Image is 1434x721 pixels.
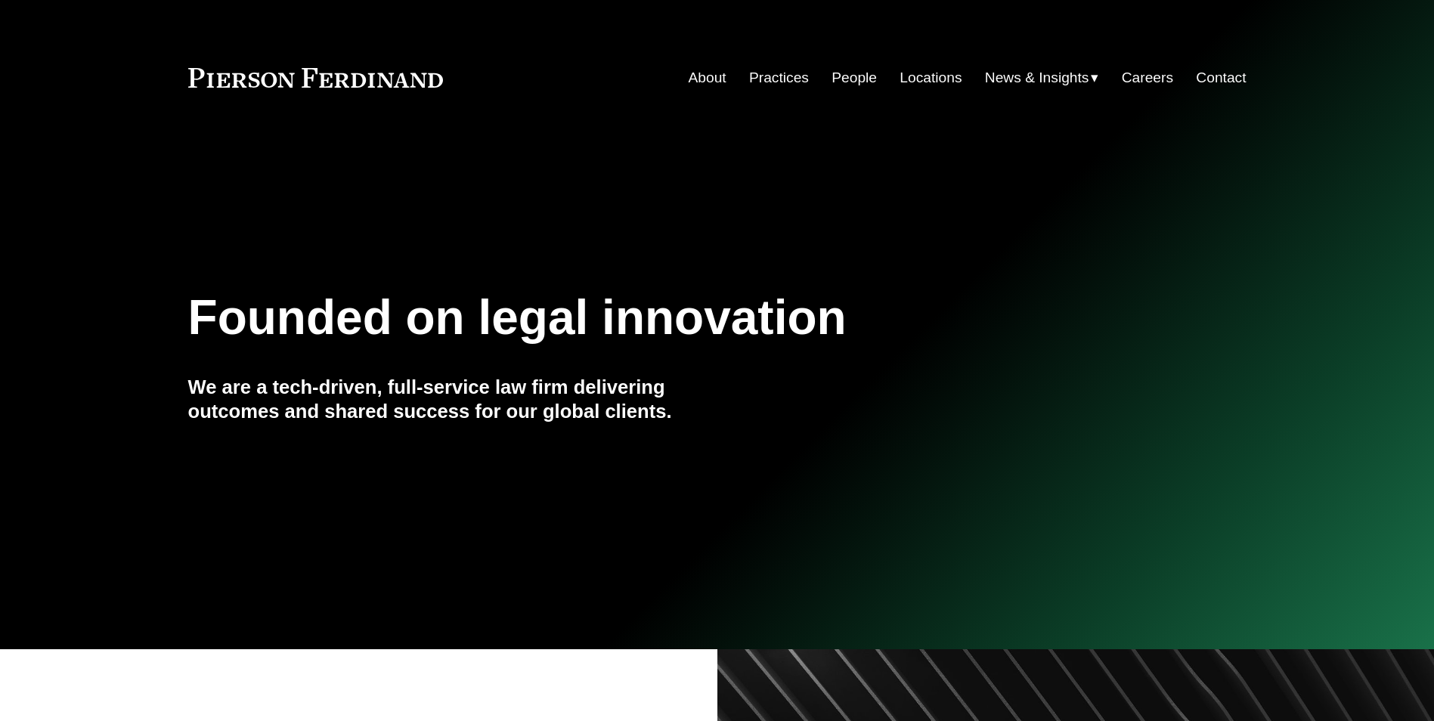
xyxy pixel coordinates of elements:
h4: We are a tech-driven, full-service law firm delivering outcomes and shared success for our global... [188,375,717,424]
a: folder dropdown [985,63,1099,92]
a: Contact [1196,63,1246,92]
a: Careers [1122,63,1173,92]
a: Locations [900,63,962,92]
h1: Founded on legal innovation [188,290,1070,345]
a: About [689,63,726,92]
a: Practices [749,63,809,92]
span: News & Insights [985,65,1089,91]
a: People [832,63,877,92]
